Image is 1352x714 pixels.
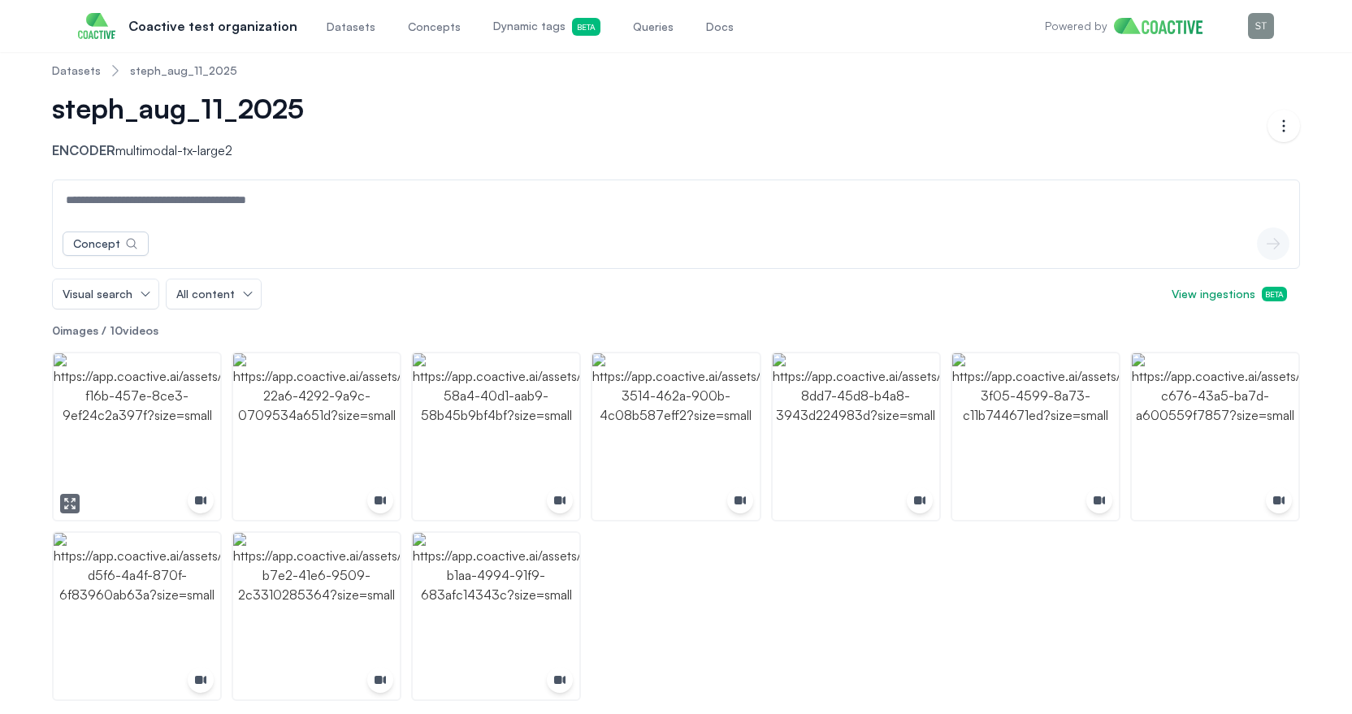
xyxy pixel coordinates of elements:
img: https://app.coactive.ai/assets/ui/images/coactive/steph_aug_11_2025_1754929666250/124136d0-b7e2-4... [233,533,400,699]
div: Concept [73,236,120,252]
img: https://app.coactive.ai/assets/ui/images/coactive/steph_aug_11_2025_1754929666250/961a5878-b1aa-4... [413,533,579,699]
span: 10 [110,323,123,337]
img: https://app.coactive.ai/assets/ui/images/coactive/steph_aug_11_2025_1754929666250/0a14fa1d-8dd7-4... [773,353,939,520]
button: Concept [63,232,149,256]
img: https://app.coactive.ai/assets/ui/images/coactive/steph_aug_11_2025_1754929666250/1b277031-3514-4... [592,353,759,520]
span: steph_aug_11_2025 [52,92,304,124]
img: https://app.coactive.ai/assets/ui/images/coactive/steph_aug_11_2025_1754929666250/66bb0fa6-22a6-4... [233,353,400,520]
a: Datasets [52,63,101,79]
p: Powered by [1045,18,1107,34]
img: https://app.coactive.ai/assets/ui/images/coactive/steph_aug_11_2025_1754929666250/db102bf7-d5f6-4... [54,533,220,699]
button: steph_aug_11_2025 [52,92,327,124]
img: https://app.coactive.ai/assets/ui/images/coactive/steph_aug_11_2025_1754929666250/0d996dae-58a4-4... [413,353,579,520]
span: All content [176,286,235,302]
span: Queries [633,19,674,35]
button: All content [167,279,261,309]
span: Beta [572,18,600,36]
p: multimodal-tx-large2 [52,141,340,160]
span: 0 [52,323,60,337]
span: Encoder [52,142,115,158]
img: Menu for the logged in user [1248,13,1274,39]
span: Beta [1262,287,1287,301]
span: Visual search [63,286,132,302]
span: Datasets [327,19,375,35]
p: images / videos [52,322,1300,339]
span: View ingestions [1172,286,1287,302]
button: Visual search [53,279,158,309]
img: Coactive test organization [78,13,115,39]
img: https://app.coactive.ai/assets/ui/images/coactive/steph_aug_11_2025_1754929666250/ab8a9819-3f05-4... [952,353,1119,520]
img: https://app.coactive.ai/assets/ui/images/coactive/steph_aug_11_2025_1754929666250/bf03ed98-c676-4... [1132,353,1298,520]
span: Concepts [408,19,461,35]
img: https://app.coactive.ai/assets/ui/images/coactive/steph_aug_11_2025_1754929666250/d379c293-f16b-4... [54,353,220,520]
p: Coactive test organization [128,16,297,36]
img: Home [1114,18,1215,34]
span: Dynamic tags [493,18,600,36]
button: View ingestionsBeta [1159,279,1300,309]
nav: Breadcrumb [52,50,1300,92]
a: steph_aug_11_2025 [130,63,237,79]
